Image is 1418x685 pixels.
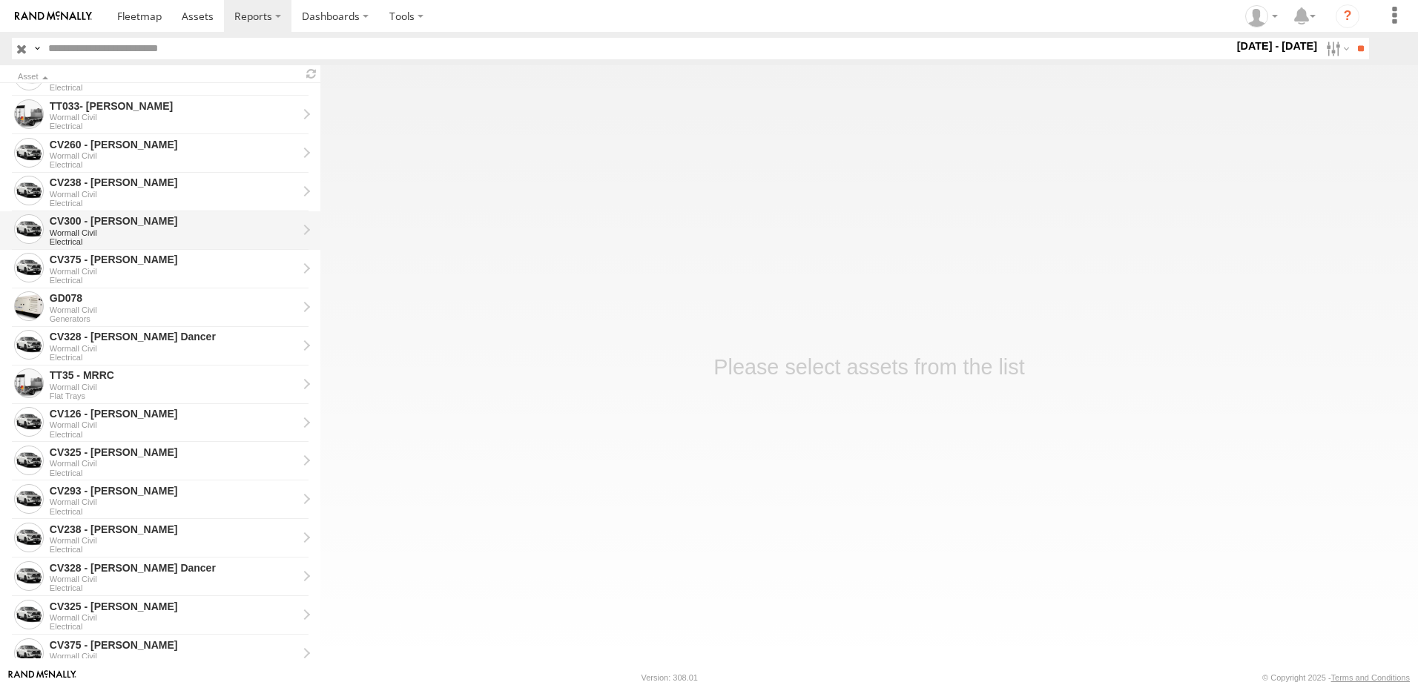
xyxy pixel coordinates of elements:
span: Refresh [303,67,320,81]
div: Wormall Civil [50,113,297,122]
div: Wormall Civil [50,536,297,545]
div: CV325 - HAYDYN INNESS - View Asset History [50,446,297,459]
div: Wormall Civil [50,459,297,468]
div: CV375 - Steve Taylor - View Asset History [50,253,297,266]
div: Electrical [50,122,297,130]
div: TT033- Ben Wright - View Asset History [50,99,297,113]
div: CV293 - Ben Cruickshank - View Asset History [50,484,297,497]
div: Sean Cosgriff [1240,5,1283,27]
div: Wormall Civil [50,151,297,160]
div: Wormall Civil [50,228,297,237]
div: CV238 - Kim Walsh - View Asset History [50,523,297,536]
div: Click to Sort [18,73,297,81]
div: Electrical [50,237,297,246]
div: Wormall Civil [50,344,297,353]
div: CV325 - HAYDYN INNESS - View Asset History [50,600,297,613]
div: GD078 - View Asset History [50,291,297,305]
div: Electrical [50,83,297,92]
div: Wormall Civil [50,305,297,314]
div: CV375 - Steve Taylor - View Asset History [50,638,297,652]
div: Electrical [50,276,297,285]
div: Electrical [50,583,297,592]
div: Flat Trays [50,391,297,400]
div: Generators [50,314,297,323]
div: CV126 - Riley Ciccone - View Asset History [50,407,297,420]
div: Electrical [50,545,297,554]
div: CV238 - Kim Walsh - View Asset History [50,176,297,189]
div: TT35 - MRRC - View Asset History [50,368,297,382]
div: Wormall Civil [50,267,297,276]
div: Electrical [50,353,297,362]
div: Wormall Civil [50,190,297,199]
div: Wormall Civil [50,383,297,391]
div: Wormall Civil [50,575,297,583]
div: Wormall Civil [50,420,297,429]
div: Electrical [50,469,297,477]
div: CV328 - Mathew Dancer - View Asset History [50,561,297,575]
div: Version: 308.01 [642,673,698,682]
div: Wormall Civil [50,613,297,622]
div: CV260 - Chris Innes - View Asset History [50,138,297,151]
div: CV300 - Jayden LePage - View Asset History [50,214,297,228]
label: Search Filter Options [1320,38,1352,59]
label: Search Query [31,38,43,59]
div: CV328 - Mathew Dancer - View Asset History [50,330,297,343]
div: Electrical [50,160,297,169]
a: Terms and Conditions [1331,673,1410,682]
div: © Copyright 2025 - [1262,673,1410,682]
div: Wormall Civil [50,497,297,506]
label: [DATE] - [DATE] [1234,38,1321,54]
div: Electrical [50,430,297,439]
a: Visit our Website [8,670,76,685]
div: Electrical [50,507,297,516]
div: Electrical [50,199,297,208]
div: Wormall Civil [50,652,297,661]
i: ? [1336,4,1359,28]
img: rand-logo.svg [15,11,92,21]
div: Electrical [50,622,297,631]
